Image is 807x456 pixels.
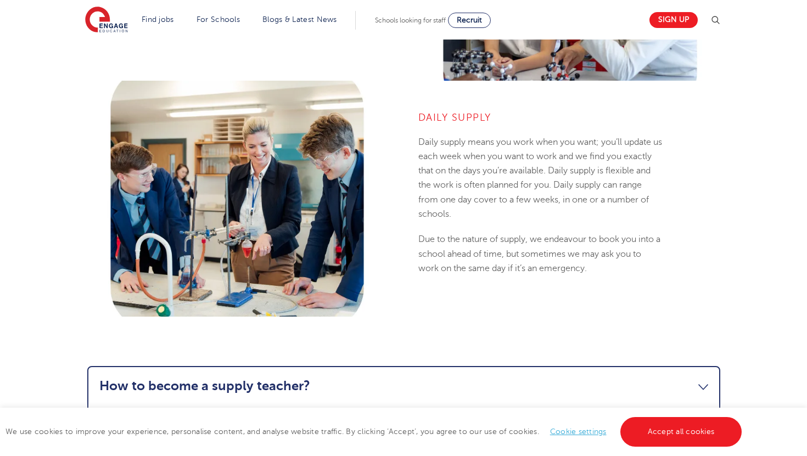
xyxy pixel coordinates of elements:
a: Accept all cookies [620,417,742,447]
h4: Daily Supply [418,111,664,124]
p: Becoming a supply teacher is an excellent way to gain teaching experience while maintaining flexi... [99,404,708,437]
span: Schools looking for staff [375,16,446,24]
span: Recruit [457,16,482,24]
a: Cookie settings [550,427,607,436]
a: Recruit [448,13,491,28]
a: Find jobs [142,15,174,24]
a: How to become a supply teacher? [99,378,708,393]
span: We use cookies to improve your experience, personalise content, and analyse website traffic. By c... [5,427,744,436]
p: Daily supply means you work when you want; you’ll update us each week when you want to work and w... [418,135,664,222]
img: Engage Education [85,7,128,34]
p: Due to the nature of supply, we endeavour to book you into a school ahead of time, but sometimes ... [418,232,664,275]
a: Sign up [649,12,698,28]
a: Blogs & Latest News [262,15,337,24]
a: For Schools [197,15,240,24]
